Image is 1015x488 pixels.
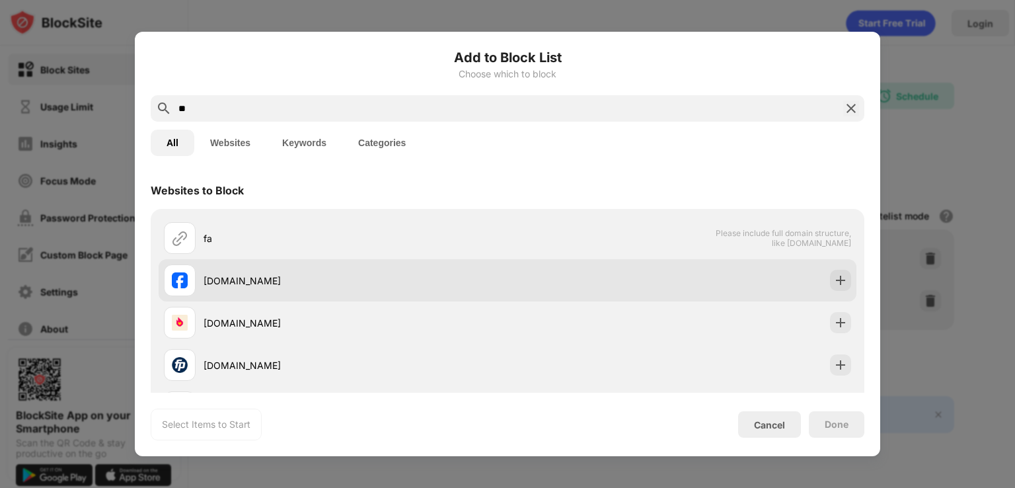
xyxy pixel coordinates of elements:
[204,274,507,288] div: [DOMAIN_NAME]
[204,231,507,245] div: fa
[156,101,172,116] img: search.svg
[194,130,266,156] button: Websites
[172,315,188,331] img: favicons
[172,357,188,373] img: favicons
[172,230,188,246] img: url.svg
[754,419,785,430] div: Cancel
[151,48,864,67] h6: Add to Block List
[204,358,507,372] div: [DOMAIN_NAME]
[162,418,250,431] div: Select Items to Start
[825,419,848,430] div: Done
[266,130,342,156] button: Keywords
[843,101,859,116] img: search-close
[151,69,864,79] div: Choose which to block
[204,316,507,330] div: [DOMAIN_NAME]
[715,228,851,248] span: Please include full domain structure, like [DOMAIN_NAME]
[151,130,194,156] button: All
[151,184,244,197] div: Websites to Block
[342,130,422,156] button: Categories
[172,272,188,288] img: favicons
